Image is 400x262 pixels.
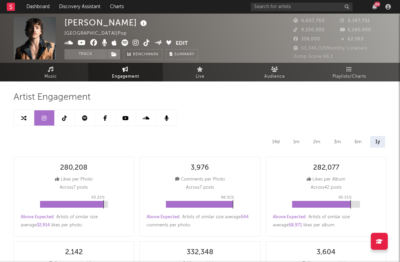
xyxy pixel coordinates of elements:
[293,54,333,59] span: Jump Score: 66.1
[191,164,209,172] div: 3,976
[166,49,198,59] button: Summary
[332,73,366,81] span: Playlists/Charts
[65,248,83,257] div: 2,142
[251,3,353,11] input: Search for artists
[267,136,285,148] div: 14d
[349,136,367,148] div: 6m
[339,193,352,202] p: 85.51 %
[64,49,107,59] button: Track
[372,4,377,10] button: 64
[176,39,188,48] button: Edit
[112,73,139,81] span: Engagement
[288,136,305,148] div: 1m
[237,63,312,81] a: Audience
[133,51,159,59] span: Benchmark
[317,248,336,257] div: 3,604
[187,248,213,257] div: 332,348
[264,73,285,81] span: Audience
[147,213,253,229] div: : Artists of similar size average comments per photo .
[221,193,234,202] p: 98.31 %
[60,184,88,192] p: Across 7 posts
[340,28,371,32] span: 5,280,000
[175,175,225,184] div: Comments per Photo
[196,73,205,81] span: Live
[311,184,342,192] p: Across 42 posts
[293,37,320,41] span: 358,000
[293,19,325,23] span: 6,607,760
[293,46,368,51] span: 53,346,021 Monthly Listeners
[147,215,179,219] span: Above Expected
[308,136,325,148] div: 2m
[313,164,339,172] div: 282,077
[21,213,128,229] div: : Artists of similar size average likes per photo .
[340,37,364,41] span: 62,063
[37,223,50,227] span: 32,914
[123,49,163,59] a: Benchmark
[174,53,194,56] span: Summary
[186,184,214,192] p: Across 7 posts
[21,215,54,219] span: Above Expected
[374,2,380,7] div: 64
[370,136,385,148] div: 1y
[14,63,88,81] a: Music
[64,30,135,38] div: [GEOGRAPHIC_DATA] | Pop
[55,175,93,184] div: Likes per Photo
[312,63,387,81] a: Playlists/Charts
[163,63,237,81] a: Live
[329,136,346,148] div: 3m
[340,19,370,23] span: 6,287,751
[273,215,306,219] span: Above Expected
[44,73,57,81] span: Music
[60,164,88,172] div: 280,208
[307,175,345,184] div: Likes per Album
[91,193,105,202] p: 93.22 %
[273,213,380,229] div: : Artists of similar size average likes per album .
[14,93,91,101] span: Artist Engagement
[241,215,249,219] span: 544
[64,17,149,28] div: [PERSON_NAME]
[293,28,325,32] span: 9,100,000
[289,223,302,227] span: 58,971
[88,63,163,81] a: Engagement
